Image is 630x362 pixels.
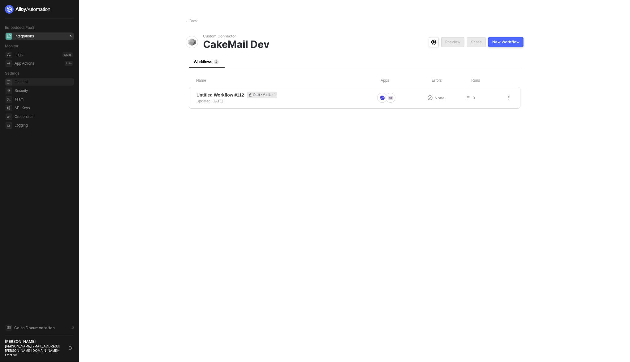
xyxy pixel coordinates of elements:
div: Runs [471,78,513,83]
span: ← [186,19,189,23]
span: Team [15,96,73,103]
span: Embedded iPaaS [5,25,35,30]
span: Draft • Version 1 [247,92,277,98]
div: 11 % [65,61,73,66]
span: API Keys [15,104,73,112]
span: Untitled Workflow #112 [196,92,244,98]
span: documentation [6,325,12,331]
img: icon [388,96,393,100]
div: New Workflow [492,40,520,45]
span: credentials [6,114,12,120]
div: [PERSON_NAME][EMAIL_ADDRESS][PERSON_NAME][DOMAIN_NAME] • Emotive [5,344,63,357]
img: icon [380,96,385,100]
a: Knowledge Base [5,324,74,331]
div: App Actions [15,61,34,66]
span: Workflows [194,59,219,64]
span: icon-list [466,96,470,100]
span: Settings [5,71,19,75]
div: Back [186,19,198,24]
span: Monitor [5,44,19,48]
span: Custom Connector [203,34,380,39]
span: icon-app-actions [6,60,12,67]
span: document-arrow [70,325,76,331]
span: security [6,88,12,94]
div: Logs [15,52,23,58]
img: integration-icon [188,38,196,46]
div: 0 [69,34,73,39]
span: logout [69,346,72,350]
button: New Workflow [488,37,524,47]
a: logo [5,5,74,14]
div: Integrations [15,34,34,39]
span: integrations [6,33,12,40]
span: icon-exclamation [428,95,433,100]
span: general [6,79,12,85]
span: team [6,96,12,103]
span: Security [15,87,73,94]
span: icon-settings [431,40,437,45]
div: 62085 [63,52,73,57]
span: None [435,95,445,101]
span: Logging [15,122,73,129]
span: logging [6,122,12,129]
div: Errors [432,78,471,83]
img: logo [5,5,51,14]
div: [PERSON_NAME] [5,339,63,344]
div: Updated [DATE] [196,98,223,104]
span: Go to Documentation [14,325,55,330]
span: 1 [215,60,217,63]
span: General [15,78,73,86]
span: icon-logs [6,52,12,58]
span: Credentials [15,113,73,120]
div: Apps [381,78,432,83]
span: CakeMail Dev [203,39,380,50]
div: Name [196,78,381,83]
span: api-key [6,105,12,111]
span: 0 [472,95,475,101]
